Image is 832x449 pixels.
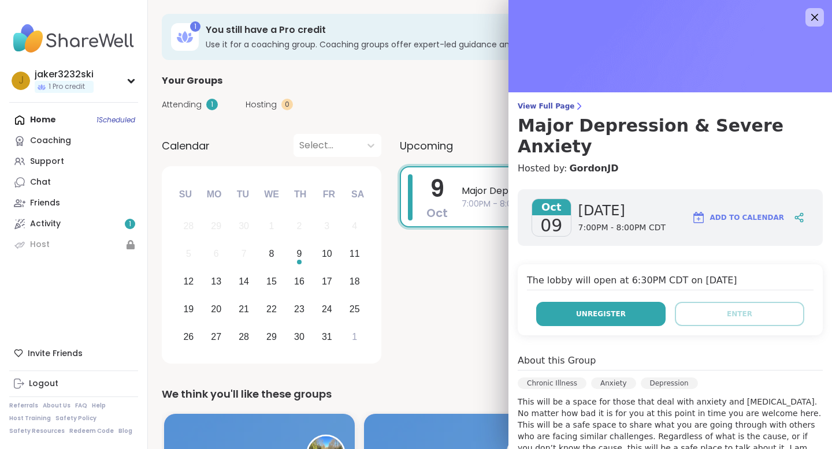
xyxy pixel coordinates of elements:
div: 26 [183,329,194,345]
div: Choose Saturday, October 25th, 2025 [342,297,367,321]
a: Friends [9,193,138,214]
div: Activity [30,218,61,230]
span: 1 [129,219,131,229]
a: Redeem Code [69,427,114,435]
div: 30 [294,329,304,345]
div: 20 [211,301,221,317]
div: 1 [269,218,274,234]
div: Not available Tuesday, October 7th, 2025 [232,242,257,267]
div: Logout [29,378,58,390]
div: 29 [211,218,221,234]
div: Choose Thursday, October 23rd, 2025 [287,297,312,321]
div: jaker3232ski [35,68,94,81]
span: Hosting [246,99,277,111]
button: Unregister [536,302,666,326]
div: 1 [190,21,200,32]
div: Friends [30,197,60,209]
a: Host [9,234,138,255]
h4: Hosted by: [518,162,823,175]
a: Referrals [9,402,38,410]
div: Choose Saturday, October 11th, 2025 [342,242,367,267]
div: 2 [296,218,302,234]
div: 6 [214,246,219,261]
span: Oct [426,205,448,221]
button: Enter [675,302,804,326]
div: 30 [239,218,249,234]
span: [DATE] [578,201,666,220]
div: Chat [30,177,51,188]
div: 28 [239,329,249,345]
div: month 2025-10 [174,212,368,350]
div: Not available Friday, October 3rd, 2025 [314,214,339,239]
span: Upcoming [400,138,453,154]
div: 5 [186,246,191,261]
div: Choose Tuesday, October 21st, 2025 [232,297,257,321]
div: Choose Thursday, October 30th, 2025 [287,324,312,349]
a: Coaching [9,130,138,151]
div: Not available Sunday, September 28th, 2025 [176,214,201,239]
div: Not available Wednesday, October 1st, 2025 [259,214,284,239]
div: Choose Friday, October 31st, 2025 [314,324,339,349]
div: Coaching [30,135,71,147]
span: 09 [540,215,562,236]
span: 7:00PM - 8:00PM CDT [462,198,796,210]
div: Choose Tuesday, October 28th, 2025 [232,324,257,349]
div: 27 [211,329,221,345]
div: Choose Monday, October 13th, 2025 [204,270,229,294]
h3: Use it for a coaching group. Coaching groups offer expert-led guidance and growth tools. [206,39,681,50]
a: Host Training [9,414,51,422]
span: Major Depression & Severe Anxiety [462,184,796,198]
div: 1 [206,99,218,110]
div: 17 [322,274,332,289]
div: 11 [350,246,360,261]
div: 23 [294,301,304,317]
div: We [259,182,284,207]
div: 24 [322,301,332,317]
div: We think you'll like these groups [162,386,818,402]
span: Oct [532,199,571,215]
h3: You still have a Pro credit [206,24,681,36]
div: 25 [350,301,360,317]
span: Your Groups [162,74,222,88]
div: Choose Thursday, October 9th, 2025 [287,242,312,267]
div: Fr [316,182,341,207]
button: Add to Calendar [686,204,789,231]
div: Th [288,182,313,207]
div: 22 [266,301,277,317]
a: Safety Policy [55,414,96,422]
span: 7:00PM - 8:00PM CDT [578,222,666,234]
a: GordonJD [569,162,618,175]
div: Anxiety [591,377,636,389]
a: View Full PageMajor Depression & Severe Anxiety [518,102,823,157]
div: 0 [281,99,293,110]
div: Not available Monday, September 29th, 2025 [204,214,229,239]
div: Depression [641,377,698,389]
img: ShareWell Logomark [692,211,705,224]
div: 29 [266,329,277,345]
div: Choose Friday, October 24th, 2025 [314,297,339,321]
span: 1 Pro credit [49,82,85,92]
div: 13 [211,274,221,289]
a: Help [92,402,106,410]
a: Safety Resources [9,427,65,435]
div: 3 [324,218,329,234]
div: 14 [239,274,249,289]
div: Choose Wednesday, October 29th, 2025 [259,324,284,349]
div: Chronic Illness [518,377,586,389]
div: Choose Wednesday, October 15th, 2025 [259,270,284,294]
div: Choose Friday, October 17th, 2025 [314,270,339,294]
div: Not available Saturday, October 4th, 2025 [342,214,367,239]
div: Tu [230,182,255,207]
div: 9 [296,246,302,261]
div: Not available Thursday, October 2nd, 2025 [287,214,312,239]
div: Choose Sunday, October 26th, 2025 [176,324,201,349]
span: Unregister [576,309,626,319]
div: 15 [266,274,277,289]
div: Support [30,156,64,167]
div: Choose Wednesday, October 8th, 2025 [259,242,284,267]
h3: Major Depression & Severe Anxiety [518,115,823,157]
div: Choose Monday, October 27th, 2025 [204,324,229,349]
h4: About this Group [518,354,596,368]
div: Choose Sunday, October 19th, 2025 [176,297,201,321]
span: Calendar [162,138,210,154]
